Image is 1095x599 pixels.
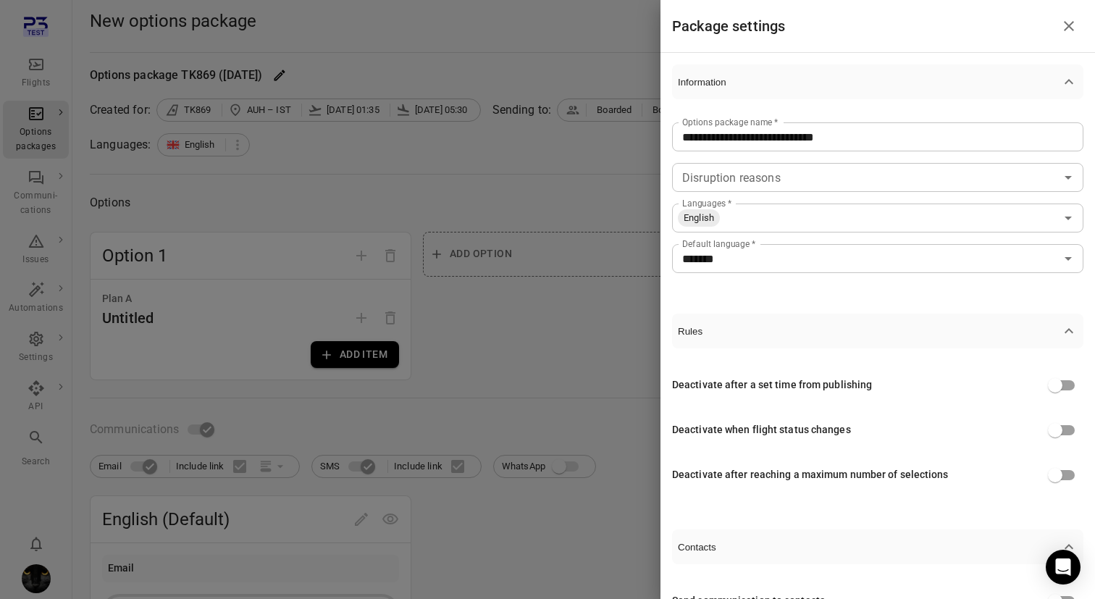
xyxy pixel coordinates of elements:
[682,116,778,128] label: Options package name
[672,377,872,393] div: Deactivate after a set time from publishing
[672,314,1083,348] button: Rules
[672,99,1083,296] div: Information
[672,14,785,38] h1: Package settings
[1058,167,1078,188] button: Open
[1054,12,1083,41] button: Close drawer
[678,211,720,225] span: English
[682,197,731,209] label: Languages
[672,529,1083,564] button: Contacts
[678,542,1060,553] span: Contacts
[1058,208,1078,228] button: Open
[682,238,755,250] label: Default language
[678,326,1060,337] span: Rules
[672,467,949,483] div: Deactivate after reaching a maximum number of selections
[1058,248,1078,269] button: Open
[672,348,1083,512] div: Rules
[1046,550,1081,585] div: Open Intercom Messenger
[672,422,851,438] div: Deactivate when flight status changes
[678,77,1060,88] span: Information
[672,64,1083,99] button: Information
